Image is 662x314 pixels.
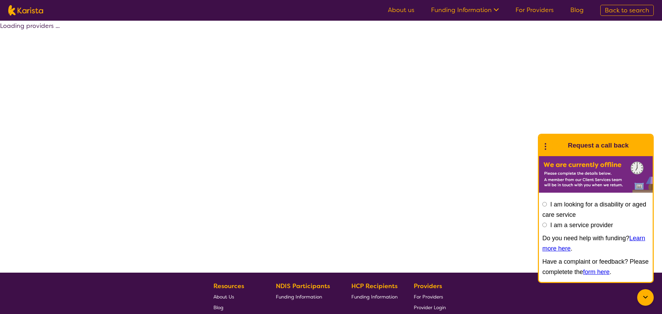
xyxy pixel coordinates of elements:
a: form here [583,269,610,275]
span: Blog [213,304,223,311]
img: Karista logo [8,5,43,16]
a: Funding Information [431,6,499,14]
b: Providers [414,282,442,290]
img: Karista [550,139,564,152]
p: Have a complaint or feedback? Please completete the . [542,256,649,277]
a: For Providers [414,291,446,302]
a: Blog [570,6,584,14]
a: For Providers [515,6,554,14]
span: Funding Information [276,294,322,300]
a: About us [388,6,414,14]
a: Back to search [600,5,654,16]
a: Provider Login [414,302,446,313]
a: Funding Information [276,291,335,302]
label: I am looking for a disability or aged care service [542,201,646,218]
span: For Providers [414,294,443,300]
label: I am a service provider [550,222,613,229]
a: About Us [213,291,260,302]
h1: Request a call back [568,140,629,151]
span: Provider Login [414,304,446,311]
p: Do you need help with funding? . [542,233,649,254]
a: Funding Information [351,291,398,302]
a: Blog [213,302,260,313]
b: NDIS Participants [276,282,330,290]
img: Karista offline chat form to request call back [539,156,653,193]
b: Resources [213,282,244,290]
span: Back to search [605,6,649,14]
span: Funding Information [351,294,398,300]
b: HCP Recipients [351,282,398,290]
span: About Us [213,294,234,300]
